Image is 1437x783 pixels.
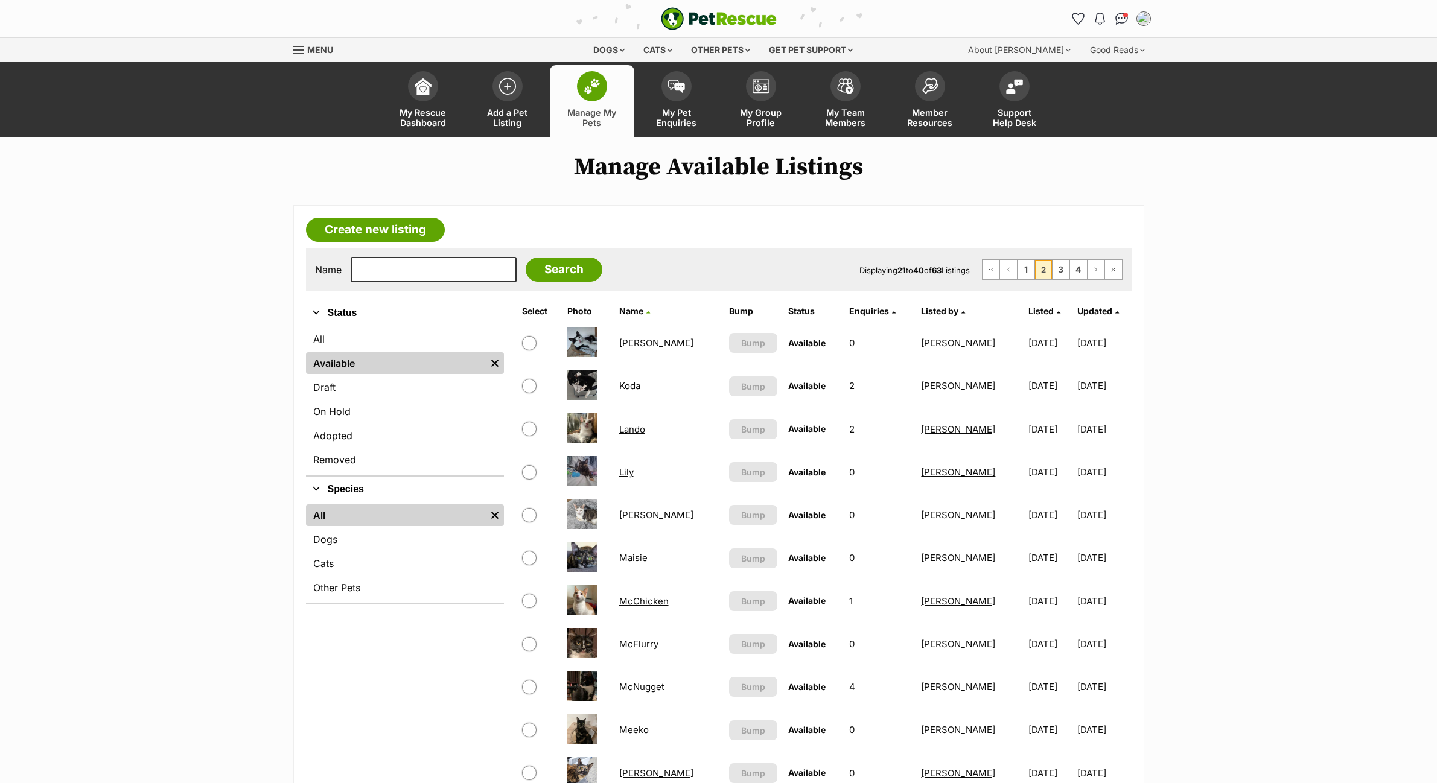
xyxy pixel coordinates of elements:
[921,724,995,735] a: [PERSON_NAME]
[619,767,693,779] a: [PERSON_NAME]
[844,494,916,536] td: 0
[844,623,916,665] td: 0
[844,580,916,622] td: 1
[306,504,486,526] a: All
[315,264,342,275] label: Name
[1069,9,1153,28] ul: Account quick links
[1077,537,1130,579] td: [DATE]
[619,724,649,735] a: Meeko
[1115,13,1128,25] img: chat-41dd97257d64d25036548639549fe6c8038ab92f7586957e7f3b1b290dea8141.svg
[1028,306,1060,316] a: Listed
[741,724,765,737] span: Bump
[719,65,803,137] a: My Group Profile
[1077,322,1130,364] td: [DATE]
[381,65,465,137] a: My Rescue Dashboard
[859,265,970,275] span: Displaying to of Listings
[741,509,765,521] span: Bump
[921,466,995,478] a: [PERSON_NAME]
[1000,260,1017,279] a: Previous page
[788,381,826,391] span: Available
[729,462,777,482] button: Bump
[465,65,550,137] a: Add a Pet Listing
[1091,9,1110,28] button: Notifications
[1024,580,1076,622] td: [DATE]
[844,666,916,708] td: 4
[837,78,854,94] img: team-members-icon-5396bd8760b3fe7c0b43da4ab00e1e3bb1a5d9ba89233759b79545d2d3fc5d0d.svg
[306,577,504,598] a: Other Pets
[1053,260,1069,279] a: Page 3
[788,467,826,477] span: Available
[649,107,704,128] span: My Pet Enquiries
[668,80,685,93] img: pet-enquiries-icon-7e3ad2cf08bfb03b45e93fb7055b45f3efa6380592205ae92323e6603595dc1f.svg
[729,677,777,697] button: Bump
[1024,494,1076,536] td: [DATE]
[306,218,445,242] a: Create new listing
[1112,9,1132,28] a: Conversations
[729,376,777,396] button: Bump
[987,107,1042,128] span: Support Help Desk
[903,107,957,128] span: Member Resources
[1077,666,1130,708] td: [DATE]
[729,548,777,568] button: Bump
[486,504,504,526] a: Remove filter
[1024,709,1076,750] td: [DATE]
[517,302,561,321] th: Select
[921,767,995,779] a: [PERSON_NAME]
[741,337,765,349] span: Bump
[741,380,765,393] span: Bump
[788,682,826,692] span: Available
[619,552,648,563] a: Maisie
[803,65,888,137] a: My Team Members
[897,265,906,275] strong: 21
[1006,79,1023,94] img: help-desk-icon-fdf02630f3aa405de69fd3d07c3f3aa587a6932b1a1747fa1d2bba05be0121f9.svg
[1077,306,1119,316] a: Updated
[729,505,777,525] button: Bump
[567,413,597,443] img: Lando
[729,591,777,611] button: Bump
[306,401,504,422] a: On Hold
[1024,537,1076,579] td: [DATE]
[306,326,504,475] div: Status
[921,380,995,391] a: [PERSON_NAME]
[724,302,782,321] th: Bump
[760,38,861,62] div: Get pet support
[306,502,504,603] div: Species
[844,322,916,364] td: 0
[729,720,777,740] button: Bump
[921,306,958,316] span: Listed by
[741,466,765,478] span: Bump
[972,65,1057,137] a: Support Help Desk
[729,634,777,654] button: Bump
[1024,365,1076,407] td: [DATE]
[661,7,777,30] img: logo-e224e6f780fb5917bec1dbf3a21bbac754714ae5b6737aabdf751b685950b380.svg
[921,681,995,693] a: [PERSON_NAME]
[565,107,619,128] span: Manage My Pets
[1028,306,1054,316] span: Listed
[729,419,777,439] button: Bump
[1077,451,1130,493] td: [DATE]
[486,352,504,374] a: Remove filter
[788,553,826,563] span: Available
[1105,260,1122,279] a: Last page
[635,38,681,62] div: Cats
[1134,9,1153,28] button: My account
[983,260,999,279] a: First page
[1024,451,1076,493] td: [DATE]
[788,423,826,434] span: Available
[729,763,777,783] button: Bump
[661,7,777,30] a: PetRescue
[921,509,995,521] a: [PERSON_NAME]
[619,380,640,391] a: Koda
[619,681,664,693] a: McNugget
[619,337,693,349] a: [PERSON_NAME]
[619,638,658,650] a: McFlurry
[1077,365,1130,407] td: [DATE]
[306,376,504,398] a: Draft
[921,595,995,607] a: [PERSON_NAME]
[921,552,995,563] a: [PERSON_NAME]
[844,365,916,407] td: 2
[844,451,916,493] td: 0
[1024,408,1076,450] td: [DATE]
[293,38,342,60] a: Menu
[849,306,889,316] span: translation missing: en.admin.listings.index.attributes.enquiries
